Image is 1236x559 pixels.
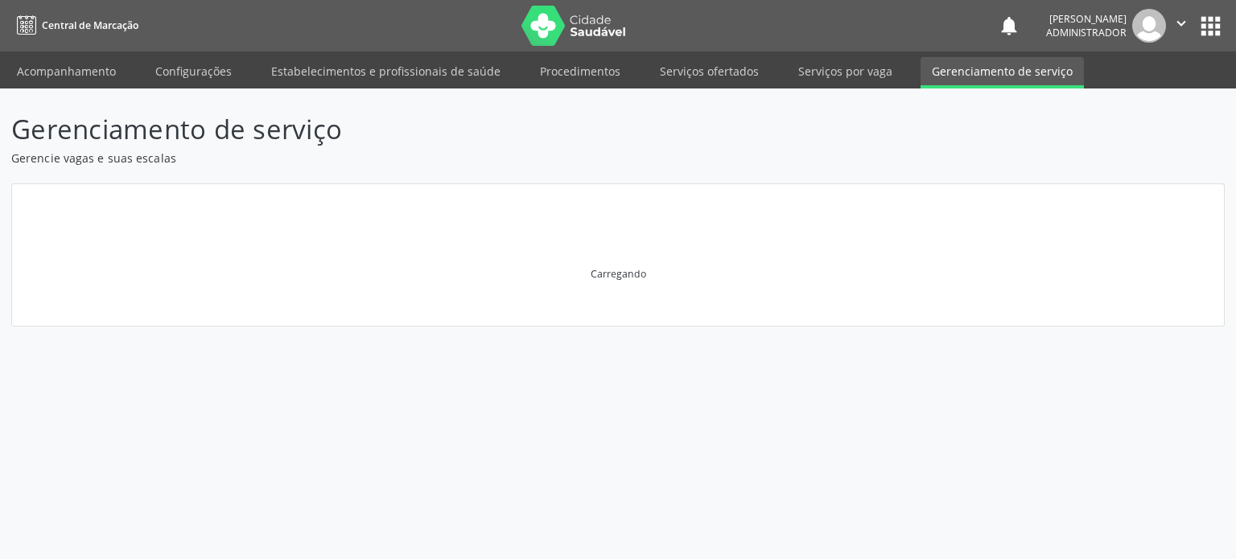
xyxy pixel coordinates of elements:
[1172,14,1190,32] i: 
[6,57,127,85] a: Acompanhamento
[529,57,632,85] a: Procedimentos
[591,267,646,281] div: Carregando
[11,150,861,166] p: Gerencie vagas e suas escalas
[11,109,861,150] p: Gerenciamento de serviço
[921,57,1084,88] a: Gerenciamento de serviço
[1197,12,1225,40] button: apps
[787,57,904,85] a: Serviços por vaga
[1166,9,1197,43] button: 
[144,57,243,85] a: Configurações
[1046,26,1127,39] span: Administrador
[42,18,138,32] span: Central de Marcação
[998,14,1020,37] button: notifications
[649,57,770,85] a: Serviços ofertados
[11,12,138,39] a: Central de Marcação
[1132,9,1166,43] img: img
[260,57,512,85] a: Estabelecimentos e profissionais de saúde
[1046,12,1127,26] div: [PERSON_NAME]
